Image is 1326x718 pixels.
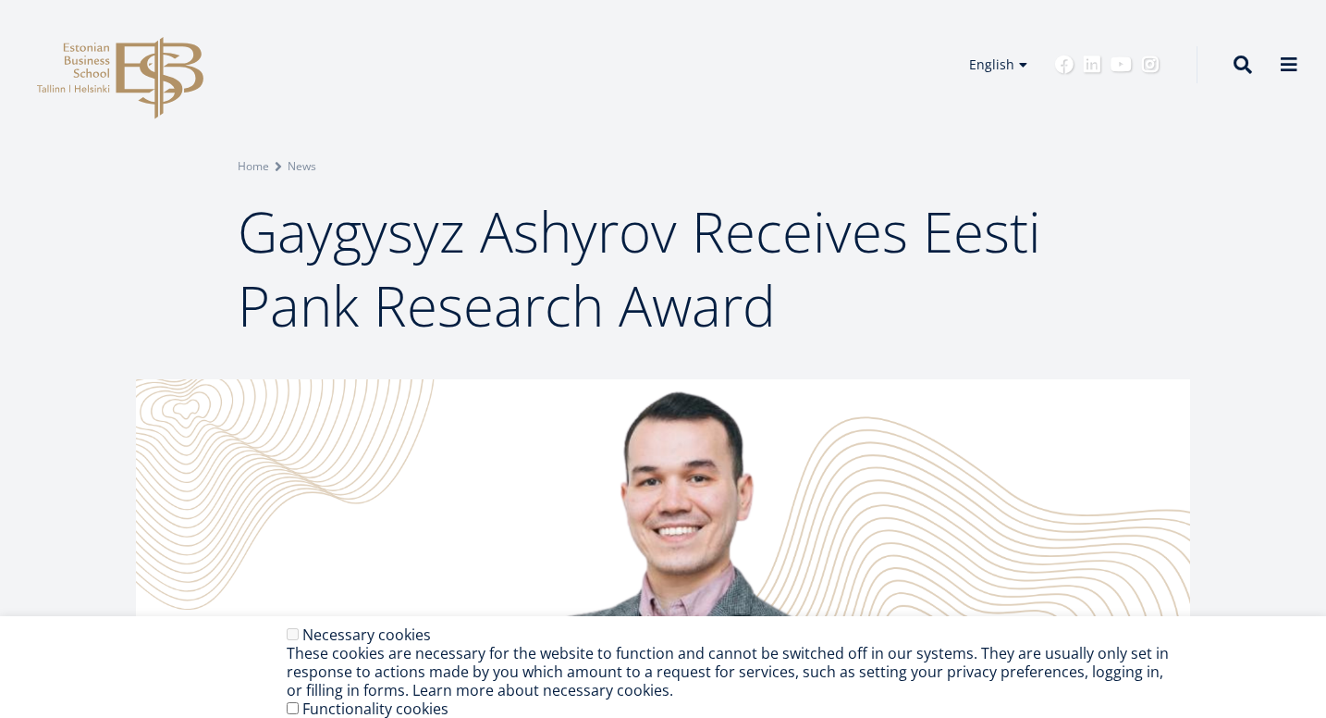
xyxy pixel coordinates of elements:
[238,157,269,176] a: Home
[1055,56,1074,74] a: Facebook
[1141,56,1160,74] a: Instagram
[287,644,1179,699] div: These cookies are necessary for the website to function and cannot be switched off in our systems...
[238,193,1041,343] span: Gaygysyz Ashyrov Receives Eesti Pank Research Award
[302,625,431,645] label: Necessary cookies
[288,157,316,176] a: News
[1083,56,1101,74] a: Linkedin
[1111,56,1132,74] a: Youtube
